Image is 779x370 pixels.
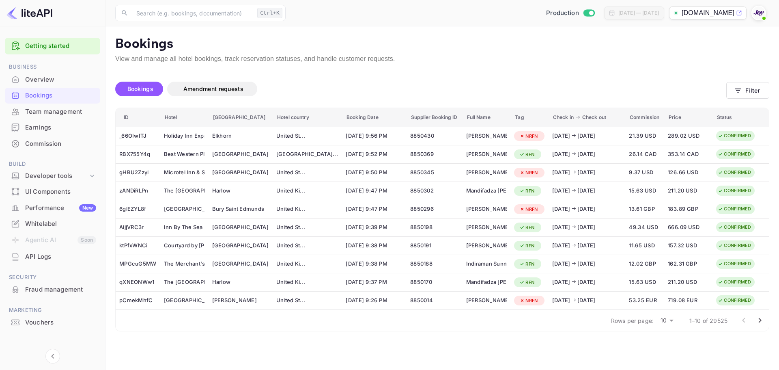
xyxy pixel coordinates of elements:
span: 183.89 GBP [668,205,708,214]
div: CONFIRMED [712,222,756,232]
div: United States of America [276,221,338,234]
div: Overview [5,72,100,88]
input: Search (e.g. bookings, documentation) [131,5,254,21]
span: 53.25 EUR [629,296,661,305]
div: United Ki ... [276,187,338,195]
div: qXNEONWw1 [119,276,157,289]
div: MPGcuG5MW [119,257,157,270]
div: [DATE] [DATE] [552,169,621,177]
div: NRFN [514,168,543,178]
span: 353.14 CAD [668,150,708,159]
div: CONFIRMED [712,240,756,251]
div: CONFIRMED [712,149,756,159]
div: Harlow [212,187,269,195]
div: United Kingdom of Great Britain and Northern Ireland [276,184,338,197]
div: Cleveland [212,239,269,252]
div: Bookings [5,88,100,104]
span: 12.02 GBP [629,260,661,268]
div: CONFIRMED [712,167,756,177]
p: Rows per page: [611,316,654,325]
span: Check in Check out [553,113,621,122]
div: Holiday Inn Express & Suites Elkhorn - Lake Geneva Area, an IHG Hotel [164,130,204,143]
div: United St ... [276,296,338,305]
div: CONFIRMED [712,186,756,196]
p: View and manage all hotel bookings, track reservation statuses, and handle customer requests. [115,54,769,64]
span: [DATE] 9:56 PM [346,132,402,141]
div: Developer tools [25,171,88,181]
div: RFN [514,259,540,269]
div: Performance [25,203,96,213]
a: Fraud management [5,282,100,297]
div: NRFN [514,296,543,306]
div: The Harlow Hotel By AccorHotels [164,184,204,197]
span: 289.02 USD [668,132,708,141]
div: United St ... [276,132,338,140]
div: [GEOGRAPHIC_DATA] [212,150,269,158]
span: 15.63 USD [629,186,661,195]
div: account-settings tabs [115,82,726,96]
div: Switch to Sandbox mode [543,9,598,18]
div: AijjVRC3r [119,221,157,234]
span: Business [5,63,100,71]
div: 8850198 [410,221,458,234]
div: CONFIRMED [712,277,756,287]
span: Build [5,160,100,169]
span: 719.08 EUR [668,296,708,305]
div: Elkhorn [212,130,269,143]
div: 8850170 [410,276,458,289]
div: New [79,204,96,212]
div: United St ... [276,223,338,232]
div: Best Western Plus Muskoka Inn [164,148,204,161]
div: [DATE] [DATE] [552,150,621,158]
div: RFN [514,241,540,251]
div: API Logs [25,252,96,262]
span: 211.20 USD [668,186,708,195]
img: With Joy [752,6,765,19]
span: [DATE] 9:39 PM [346,223,402,232]
div: [PERSON_NAME] [212,296,269,305]
span: 15.63 USD [629,278,661,287]
div: United States of America [276,166,338,179]
div: CONFIRMED [712,131,756,141]
a: Overview [5,72,100,87]
div: Bury Saint Edmunds [212,205,269,213]
div: United Ki ... [276,260,338,268]
div: [DATE] [DATE] [552,205,621,213]
div: [GEOGRAPHIC_DATA] [212,169,269,177]
th: Status [712,108,769,127]
span: [DATE] 9:38 PM [346,260,402,268]
div: Tamarack Lodge [164,294,204,307]
div: Earnings [25,123,96,132]
th: Commission [625,108,664,127]
div: 8850191 [410,239,458,252]
div: Canada [276,148,338,161]
span: Security [5,273,100,282]
div: Paige Ruch [466,166,507,179]
th: Supplier Booking ID [407,108,462,127]
button: Go to next page [752,312,768,329]
span: 21.39 USD [629,132,661,141]
span: Marketing [5,306,100,315]
span: [DATE] 9:37 PM [346,278,402,287]
span: [DATE] 9:26 PM [346,296,402,305]
span: 13.61 GBP [629,205,661,214]
div: Elaine Hamman [466,221,507,234]
span: [DATE] 9:47 PM [346,186,402,195]
div: UI Components [25,187,96,197]
button: Filter [726,82,769,99]
div: [DATE] [DATE] [552,223,621,232]
a: Team management [5,104,100,119]
div: Tammy Nealy [466,239,507,252]
div: pCmekMhfC [119,294,157,307]
div: Vouchers [5,315,100,331]
th: Hotel [160,108,209,127]
div: Hamburg [212,166,269,179]
div: Harlow [212,278,269,286]
div: The Harlow Hotel By AccorHotels [164,276,204,289]
p: Bookings [115,36,769,52]
div: UI Components [5,184,100,200]
span: Production [546,9,579,18]
div: Huntsville [212,148,269,161]
div: RFN [514,186,540,196]
a: UI Components [5,184,100,199]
